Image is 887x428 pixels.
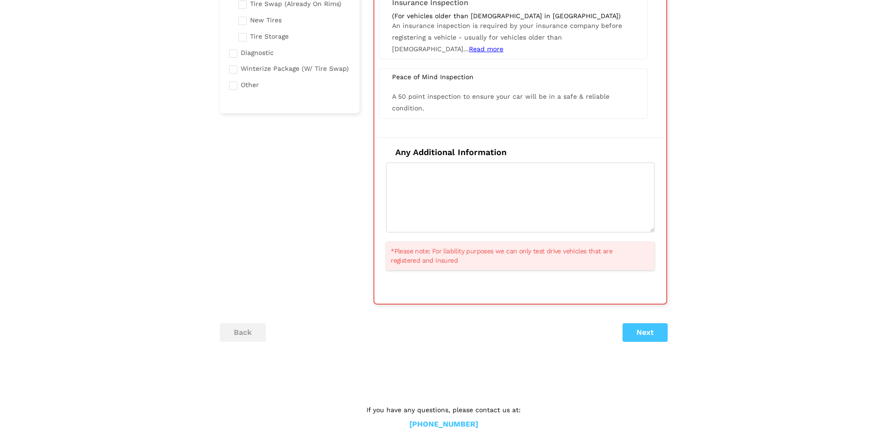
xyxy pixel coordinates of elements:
[623,323,668,342] button: Next
[297,405,590,415] p: If you have any questions, please contact us at:
[392,12,635,20] div: (For vehicles older than [DEMOGRAPHIC_DATA] in [GEOGRAPHIC_DATA])
[385,73,642,81] div: Peace of Mind Inspection
[220,323,266,342] button: back
[469,45,503,53] span: Read more
[392,22,622,53] span: An insurance inspection is required by your insurance company before registering a vehicle - usua...
[391,246,638,265] span: *Please note: For liability purposes we can only test drive vehicles that are registered and insured
[386,147,655,157] h4: Any Additional Information
[392,93,609,112] span: A 50 point inspection to ensure your car will be in a safe & reliable condition.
